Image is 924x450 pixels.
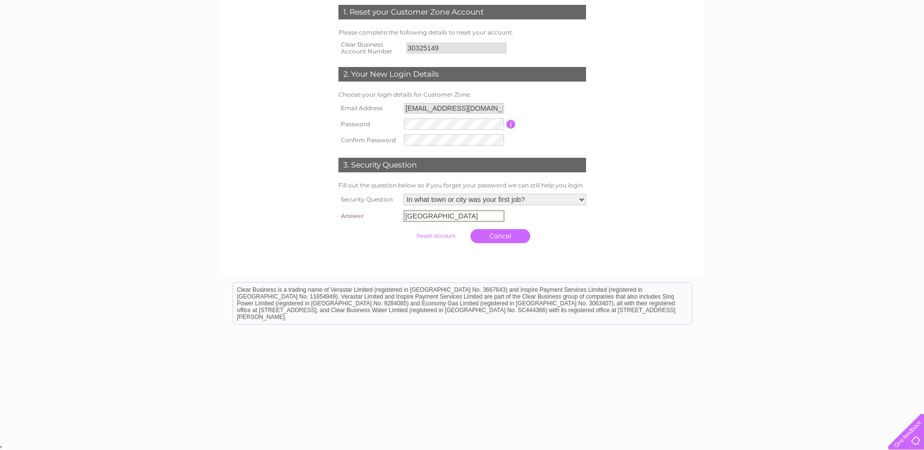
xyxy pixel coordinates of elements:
[874,41,889,49] a: Blog
[788,41,806,49] a: Water
[506,120,516,129] input: Information
[336,132,402,148] th: Confirm Password
[336,116,402,132] th: Password
[338,67,586,82] div: 2. Your New Login Details
[336,180,588,191] td: Fill out the question below so if you forget your password we can still help you login.
[741,5,808,17] a: 0333 014 3131
[336,100,402,116] th: Email Address
[336,27,588,38] td: Please complete the following details to reset your account.
[840,41,869,49] a: Telecoms
[33,25,82,55] img: logo.png
[336,208,401,224] th: Answer
[336,191,401,208] th: Security Question
[338,158,586,172] div: 3. Security Question
[894,41,918,49] a: Contact
[812,41,834,49] a: Energy
[336,89,588,100] td: Choose your login details for Customer Zone.
[336,38,404,58] th: Clear Business Account Number
[233,5,692,47] div: Clear Business is a trading name of Verastar Limited (registered in [GEOGRAPHIC_DATA] No. 3667643...
[406,229,466,243] input: Submit
[338,5,586,19] div: 1. Reset your Customer Zone Account
[470,229,530,243] a: Cancel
